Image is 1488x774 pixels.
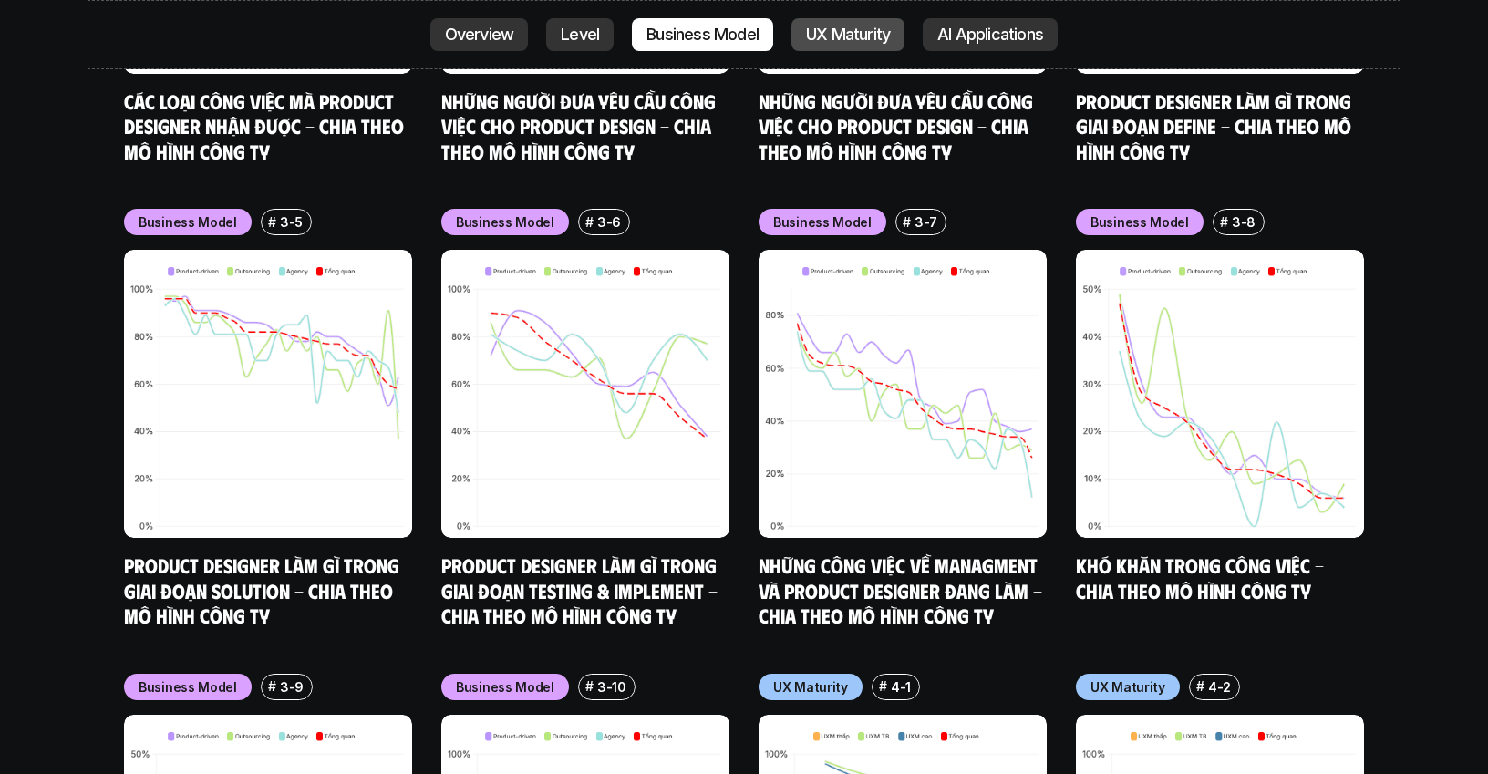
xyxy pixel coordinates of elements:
[1220,215,1228,229] h6: #
[561,26,599,44] p: Level
[632,18,773,51] a: Business Model
[441,88,720,163] a: Những người đưa yêu cầu công việc cho Product Design - Chia theo mô hình công ty
[585,679,594,693] h6: #
[124,552,404,627] a: Product Designer làm gì trong giai đoạn Solution - Chia theo mô hình công ty
[139,212,237,232] p: Business Model
[1090,677,1165,697] p: UX Maturity
[441,552,722,627] a: Product Designer làm gì trong giai đoạn Testing & Implement - Chia theo mô hình công ty
[806,26,890,44] p: UX Maturity
[1196,679,1204,693] h6: #
[773,677,848,697] p: UX Maturity
[546,18,614,51] a: Level
[597,677,626,697] p: 3-10
[903,215,911,229] h6: #
[585,215,594,229] h6: #
[280,212,303,232] p: 3-5
[268,679,276,693] h6: #
[923,18,1058,51] a: AI Applications
[1232,212,1255,232] p: 3-8
[1090,212,1189,232] p: Business Model
[759,552,1047,627] a: Những công việc về Managment và Product Designer đang làm - Chia theo mô hình công ty
[445,26,514,44] p: Overview
[268,215,276,229] h6: #
[124,88,408,163] a: Các loại công việc mà Product Designer nhận được - Chia theo mô hình công ty
[759,88,1038,163] a: Những người đưa yêu cầu công việc cho Product Design - Chia theo mô hình công ty
[597,212,621,232] p: 3-6
[139,677,237,697] p: Business Model
[1208,677,1231,697] p: 4-2
[1076,88,1356,163] a: Product Designer làm gì trong giai đoạn Define - Chia theo mô hình công ty
[456,212,554,232] p: Business Model
[280,677,304,697] p: 3-9
[1076,552,1328,603] a: Khó khăn trong công việc - Chia theo mô hình công ty
[646,26,759,44] p: Business Model
[914,212,937,232] p: 3-7
[773,212,872,232] p: Business Model
[879,679,887,693] h6: #
[937,26,1043,44] p: AI Applications
[891,677,911,697] p: 4-1
[430,18,529,51] a: Overview
[791,18,904,51] a: UX Maturity
[456,677,554,697] p: Business Model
